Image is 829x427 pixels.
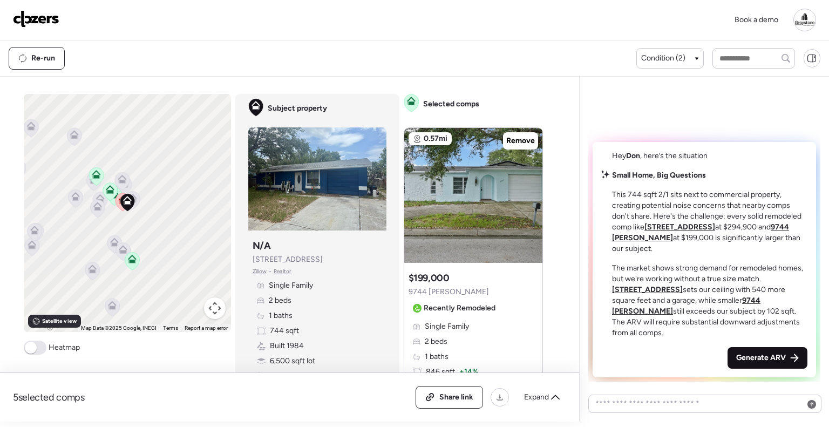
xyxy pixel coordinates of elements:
span: Map Data ©2025 Google, INEGI [81,325,157,331]
span: Book a demo [735,15,778,24]
span: 846 sqft [426,367,455,377]
span: 2 beds [425,336,447,347]
h3: $199,000 [409,272,450,284]
span: 744 sqft [270,326,299,336]
span: Hey , here’s the situation [612,151,708,160]
a: [STREET_ADDRESS] [612,285,683,294]
span: 1 baths [425,351,449,362]
span: Remove [506,135,535,146]
span: Selected comps [423,99,479,110]
span: Expand [524,392,549,403]
span: 0.57mi [424,133,447,144]
span: 1 baths [269,310,293,321]
span: Re-run [31,53,55,64]
strong: Small Home, Big Questions [612,171,706,180]
img: Logo [13,10,59,28]
a: Open this area in Google Maps (opens a new window) [26,318,62,332]
span: Single Family [269,280,313,291]
span: Condition (2) [641,53,685,64]
h3: N/A [253,239,271,252]
span: Single Family [425,321,469,332]
span: Satellite view [42,317,77,326]
span: • [269,267,271,276]
span: 5 selected comps [13,391,85,404]
span: 2 beds [269,295,291,306]
a: Report a map error [185,325,228,331]
span: 6,500 sqft lot [270,356,315,367]
span: Heatmap [49,342,80,353]
button: Map camera controls [204,297,226,319]
span: 9744 [PERSON_NAME] [409,287,489,297]
span: Subject property [268,103,327,114]
span: Built 1984 [270,341,304,351]
span: Generate ARV [736,353,786,363]
span: Block, Stucco [270,371,317,382]
a: [STREET_ADDRESS] [644,222,715,232]
p: This 744 sqft 2/1 sits next to commercial property, creating potential noise concerns that nearby... [612,189,807,254]
img: Google [26,318,62,332]
p: The market shows strong demand for remodeled homes, but we're working without a true size match. ... [612,263,807,338]
span: Realtor [274,267,291,276]
span: Don [626,151,640,160]
a: Terms (opens in new tab) [163,325,178,331]
span: Share link [439,392,473,403]
span: Recently Remodeled [424,303,495,314]
span: Zillow [253,267,267,276]
span: [STREET_ADDRESS] [253,254,323,265]
span: + 14% [459,367,478,377]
